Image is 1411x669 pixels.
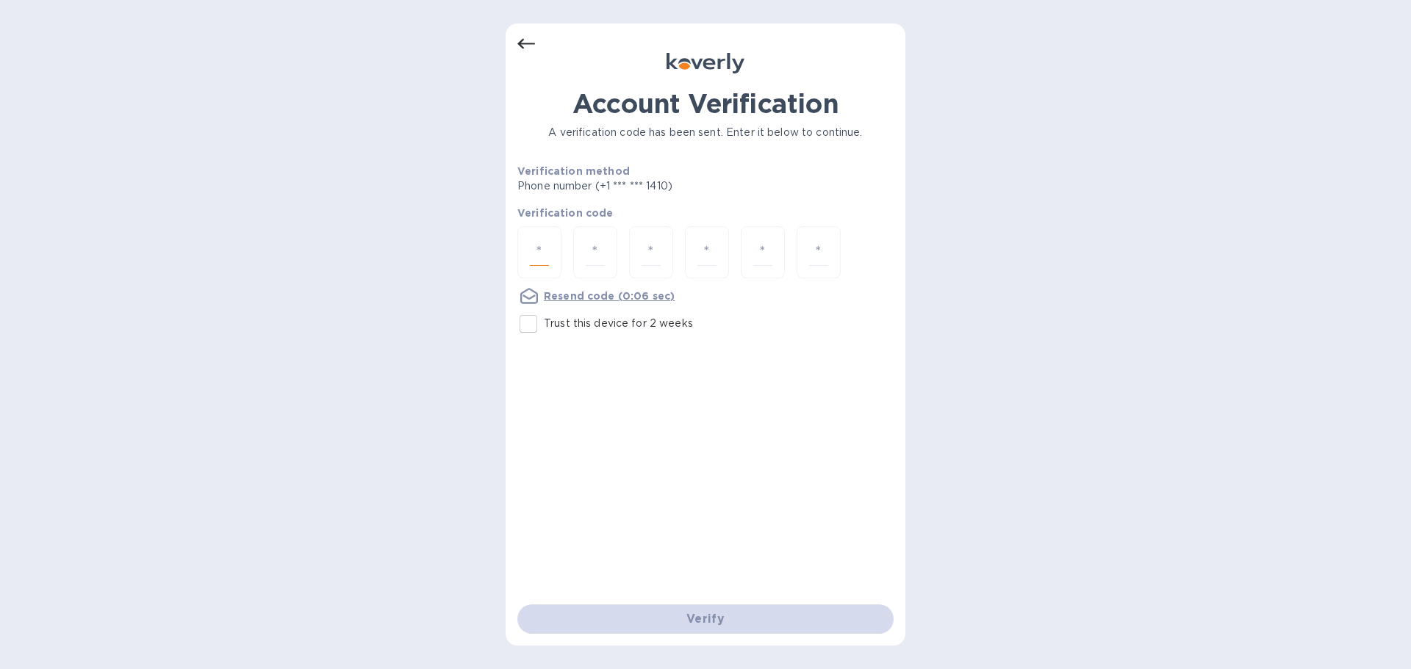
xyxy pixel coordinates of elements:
[544,316,693,331] p: Trust this device for 2 weeks
[517,88,894,119] h1: Account Verification
[544,290,675,302] u: Resend code (0:06 sec)
[517,165,630,177] b: Verification method
[517,178,785,194] p: Phone number (+1 *** *** 1410)
[517,206,894,220] p: Verification code
[517,125,894,140] p: A verification code has been sent. Enter it below to continue.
